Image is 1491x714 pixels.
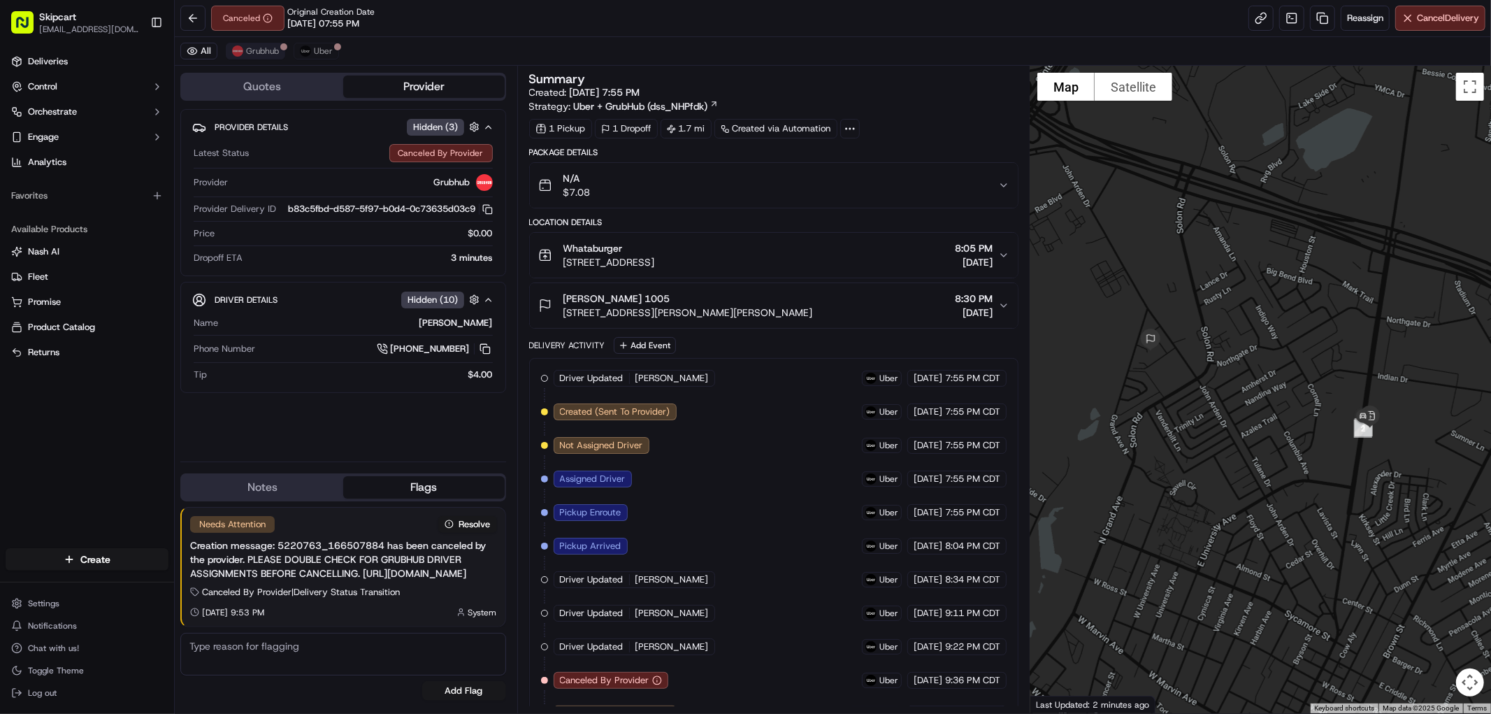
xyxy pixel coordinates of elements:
span: 7:55 PM CDT [945,439,1000,452]
span: 7:55 PM CDT [945,473,1000,485]
span: [PERSON_NAME] [635,641,709,653]
span: $7.08 [563,185,591,199]
button: Add Event [614,337,676,354]
span: Fleet [28,271,48,283]
button: Toggle fullscreen view [1456,73,1484,101]
span: [DATE] [914,439,942,452]
span: [STREET_ADDRESS][PERSON_NAME][PERSON_NAME] [563,306,813,320]
span: Nash AI [28,245,59,258]
img: uber-new-logo.jpeg [865,675,877,686]
button: N/A$7.08 [530,163,1018,208]
span: Deliveries [28,55,68,68]
img: uber-new-logo.jpeg [865,574,877,585]
button: Provider [343,76,505,98]
div: Package Details [529,147,1018,158]
span: 8:05 PM [955,241,993,255]
span: Pickup Arrived [560,540,621,552]
a: 📗Knowledge Base [8,197,113,222]
span: Created (Sent To Provider) [560,406,670,418]
button: Quotes [182,76,343,98]
span: Uber [879,507,898,518]
button: Flags [343,476,505,499]
span: Settings [28,598,59,609]
button: Reassign [1341,6,1390,31]
span: Phone Number [194,343,255,355]
span: [DATE] 9:53 PM [202,607,264,618]
button: Driver DetailsHidden (10) [192,288,494,311]
img: Nash [14,14,42,42]
span: 8:34 PM CDT [945,573,1000,586]
span: Grubhub [246,45,279,57]
span: Latest Status [194,147,249,159]
button: [PERSON_NAME] 1005[STREET_ADDRESS][PERSON_NAME][PERSON_NAME]8:30 PM[DATE] [530,283,1018,328]
button: Promise [6,291,168,313]
a: [PHONE_NUMBER] [377,341,493,357]
span: Uber [879,440,898,451]
h3: Summary [529,73,586,85]
button: Provider DetailsHidden (3) [192,115,494,138]
button: Chat with us! [6,638,168,658]
span: Cancel Delivery [1417,12,1479,24]
div: 1 Dropoff [595,119,658,138]
span: Notifications [28,620,77,631]
div: Available Products [6,218,168,241]
div: We're available if you need us! [48,148,177,159]
a: Product Catalog [11,321,163,334]
span: [EMAIL_ADDRESS][DOMAIN_NAME] [39,24,139,35]
button: Keyboard shortcuts [1314,704,1374,713]
span: Driver Updated [560,372,624,385]
button: Orchestrate [6,101,168,123]
span: $0.00 [468,227,493,240]
span: Canceled By Provider | Delivery Status Transition [202,586,400,599]
span: Pylon [139,237,169,248]
span: Uber [879,373,898,384]
span: Toggle Theme [28,665,84,676]
input: Got a question? Start typing here... [36,90,252,105]
span: [DATE] [914,674,942,687]
span: Product Catalog [28,321,95,334]
span: Analytics [28,156,66,169]
img: uber-new-logo.jpeg [865,641,877,652]
button: CancelDelivery [1395,6,1485,31]
span: 8:30 PM [955,292,993,306]
div: Delivery Activity [529,340,605,351]
span: 7:55 PM CDT [945,506,1000,519]
span: [DATE] [914,540,942,552]
span: N/A [563,171,591,185]
div: 1 Pickup [529,119,592,138]
span: Assigned Driver [560,473,626,485]
span: Driver Details [215,294,278,306]
div: Last Updated: 2 minutes ago [1030,696,1155,713]
img: uber-new-logo.jpeg [865,541,877,552]
div: Strategy: [529,99,719,113]
button: Engage [6,126,168,148]
span: Chat with us! [28,643,79,654]
span: Not Assigned Driver [560,439,643,452]
span: 9:22 PM CDT [945,641,1000,653]
span: Name [194,317,218,329]
button: Uber [294,43,339,59]
div: Location Details [529,217,1018,228]
a: Promise [11,296,163,308]
button: Notes [182,476,343,499]
img: Google [1034,695,1080,713]
span: [PHONE_NUMBER] [391,343,470,355]
button: Log out [6,683,168,703]
button: Add Flag [422,681,506,701]
button: Show street map [1037,73,1095,101]
img: 1736555255976-a54dd68f-1ca7-489b-9aae-adbdc363a1c4 [14,134,39,159]
button: Control [6,76,168,98]
span: 9:36 PM CDT [945,674,1000,687]
span: Provider [194,176,228,189]
button: Skipcart[EMAIL_ADDRESS][DOMAIN_NAME] [6,6,145,39]
span: Canceled By Provider [560,674,649,687]
span: Control [28,80,57,93]
span: Grubhub [434,176,470,189]
span: [DATE] [914,506,942,519]
button: Grubhub [226,43,285,59]
button: Returns [6,341,168,364]
img: uber-new-logo.jpeg [865,373,877,384]
span: [PERSON_NAME] [635,607,709,620]
span: Reassign [1347,12,1383,24]
span: Knowledge Base [28,203,107,217]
